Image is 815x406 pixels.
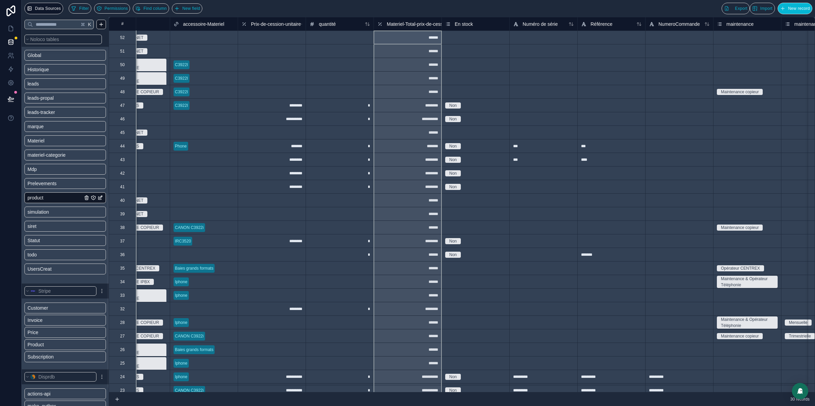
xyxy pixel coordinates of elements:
[120,306,125,312] div: 32
[721,225,759,231] div: Maintenance copieur
[778,3,812,14] button: New record
[449,252,457,258] div: Non
[24,315,106,326] div: Invoice
[175,387,204,393] div: CANON C3922i
[110,72,162,91] div: SERVICES & MAINTENANCE INFORMATIQUE
[28,137,44,144] span: Materiel
[120,103,125,108] div: 47
[120,238,125,244] div: 37
[721,333,759,339] div: Maintenance copieur
[28,123,83,130] a: marque
[28,152,66,158] span: materiel-categorie
[721,276,774,288] div: Maintenance & Opérateur Téléphonie
[28,52,83,59] a: Global
[28,390,51,397] span: actions-api
[38,288,51,294] span: Stripe
[110,289,162,308] div: SERVICES & MAINTENANCE INFORMATIQUE
[24,3,63,14] button: Data Sources
[792,383,808,399] div: Open Intercom Messenger
[591,21,613,27] span: Référence
[775,3,812,14] a: New record
[790,397,810,402] span: 30 records
[449,116,457,122] div: Non
[175,360,187,366] div: Iphone
[120,279,125,285] div: 34
[28,317,42,324] span: Invoice
[24,303,106,313] div: Customer
[110,344,162,362] div: SERVICES & MAINTENANCE INFORMATIQUE
[38,373,55,380] span: Disprdb
[721,89,759,95] div: Maintenance copieur
[175,333,204,339] div: CANON C3922i
[24,388,106,399] div: actions-api
[120,89,125,95] div: 48
[182,6,200,11] span: New field
[449,157,457,163] div: Non
[449,143,457,149] div: Non
[789,320,808,326] div: Mensuelle
[175,320,187,326] div: Iphone
[28,305,48,311] span: Customer
[28,317,89,324] a: Invoice
[24,192,106,203] div: product
[28,180,83,187] a: Prelevements
[28,353,89,360] a: Subscription
[120,333,125,339] div: 27
[110,59,162,77] div: SERVICES & MAINTENANCE INFORMATIQUE
[175,89,188,95] div: C3922I
[110,357,162,375] div: SERVICES & MAINTENANCE INFORMATIQUE
[28,80,83,87] a: leads
[175,225,204,231] div: CANON C3922i
[319,21,336,27] span: quantité
[449,387,457,393] div: Non
[449,102,457,109] div: Non
[120,347,125,352] div: 26
[120,49,125,54] div: 51
[24,221,106,232] div: siret
[28,209,83,215] a: simulation
[28,194,83,201] a: product
[24,264,106,274] div: UsersCreat
[789,333,811,339] div: Trimestrielle
[175,62,188,68] div: C3922I
[30,288,36,294] img: svg+xml,%3c
[120,211,125,217] div: 39
[24,64,106,75] div: Historique
[133,3,169,14] button: Find column
[120,293,125,298] div: 33
[175,279,187,285] div: Iphone
[24,327,106,338] div: Price
[183,21,224,27] span: accessoire-Materiel
[24,93,106,103] div: leads-propal
[449,184,457,190] div: Non
[30,36,59,43] span: Noloco tables
[120,143,125,149] div: 44
[24,249,106,260] div: todo
[120,62,125,67] div: 50
[750,3,775,14] button: Import
[175,238,191,244] div: IRC3520
[69,3,91,14] button: Filter
[28,123,43,130] span: marque
[251,21,301,27] span: Prix-de-cession-unitaire
[28,180,57,187] span: Prelevements
[760,6,773,11] span: Import
[87,22,92,27] span: K
[94,3,133,14] a: Permissions
[120,157,125,162] div: 43
[28,353,54,360] span: Subscription
[28,390,83,397] a: actions-api
[387,21,449,27] span: Materiel-Total-prix-de-cession
[175,75,188,81] div: C3922I
[28,251,37,258] span: todo
[24,135,106,146] div: Materiel
[120,35,125,40] div: 52
[24,235,106,246] div: Statut
[120,266,125,271] div: 35
[28,52,41,59] span: Global
[28,209,49,215] span: simulation
[788,6,810,11] span: New record
[120,388,125,393] div: 23
[721,316,774,329] div: Maintenance & Opérateur Téléphonie
[28,329,38,336] span: Price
